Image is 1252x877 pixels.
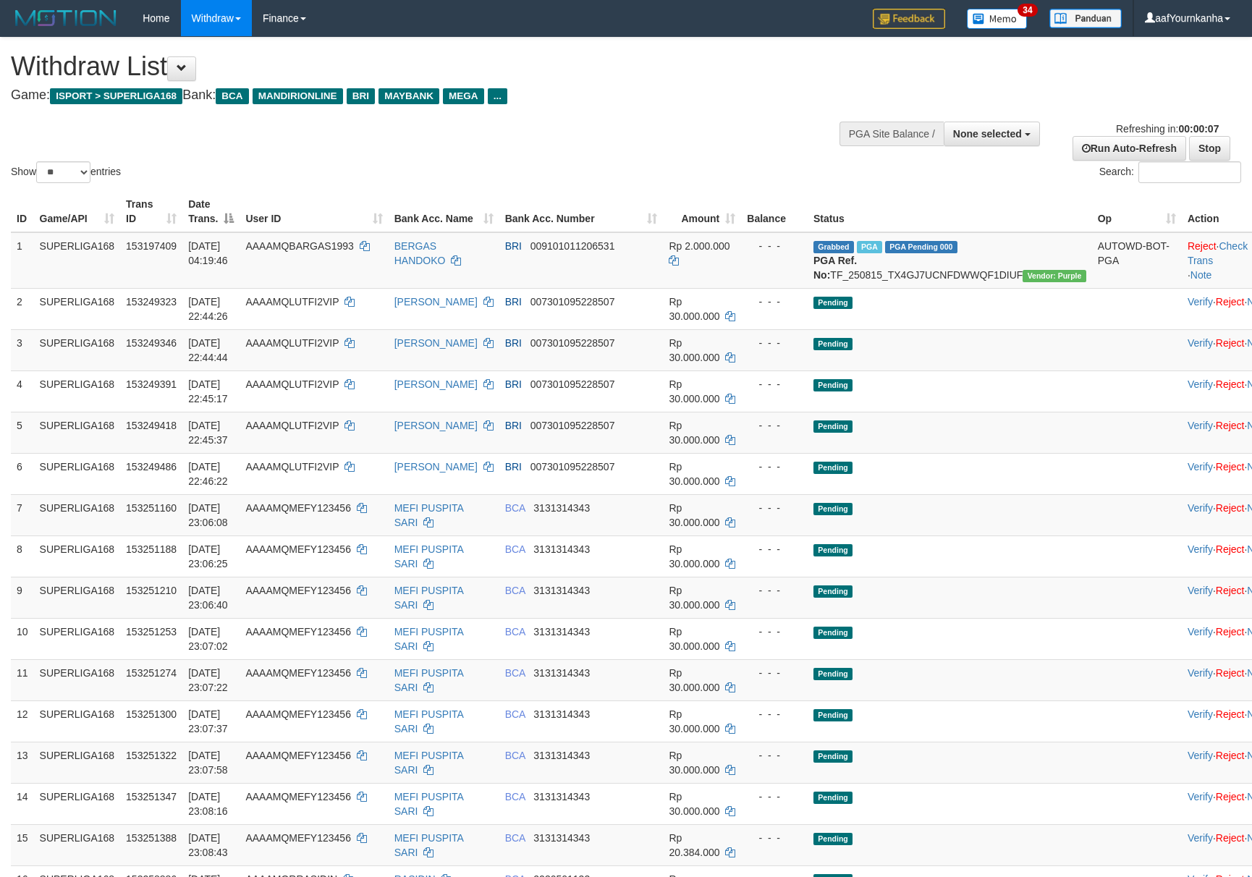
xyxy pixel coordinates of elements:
[1216,667,1245,679] a: Reject
[505,240,522,252] span: BRI
[1188,240,1248,266] a: Check Trans
[245,240,353,252] span: AAAAMQBARGAS1993
[747,377,802,391] div: - - -
[505,461,522,473] span: BRI
[747,748,802,763] div: - - -
[669,420,719,446] span: Rp 30.000.000
[944,122,1040,146] button: None selected
[240,191,388,232] th: User ID: activate to sort column ascending
[126,585,177,596] span: 153251210
[1188,626,1213,637] a: Verify
[50,88,182,104] span: ISPORT > SUPERLIGA168
[188,791,228,817] span: [DATE] 23:08:16
[34,659,121,700] td: SUPERLIGA168
[1099,161,1241,183] label: Search:
[813,627,853,639] span: Pending
[1023,270,1086,282] span: Vendor URL: https://trx4.1velocity.biz
[126,708,177,720] span: 153251300
[1188,420,1213,431] a: Verify
[11,370,34,412] td: 4
[1073,136,1186,161] a: Run Auto-Refresh
[1190,269,1212,281] a: Note
[11,700,34,742] td: 12
[530,296,615,308] span: Copy 007301095228507 to clipboard
[1178,123,1219,135] strong: 00:00:07
[747,336,802,350] div: - - -
[1216,461,1245,473] a: Reject
[34,535,121,577] td: SUPERLIGA168
[533,585,590,596] span: Copy 3131314343 to clipboard
[505,337,522,349] span: BRI
[1188,296,1213,308] a: Verify
[34,453,121,494] td: SUPERLIGA168
[669,543,719,569] span: Rp 30.000.000
[11,288,34,329] td: 2
[245,750,351,761] span: AAAAMQMEFY123456
[394,791,463,817] a: MEFI PUSPITA SARI
[747,501,802,515] div: - - -
[188,626,228,652] span: [DATE] 23:07:02
[11,52,820,81] h1: Withdraw List
[394,502,463,528] a: MEFI PUSPITA SARI
[1189,136,1230,161] a: Stop
[34,412,121,453] td: SUPERLIGA168
[1188,461,1213,473] a: Verify
[245,832,351,844] span: AAAAMQMEFY123456
[669,337,719,363] span: Rp 30.000.000
[11,191,34,232] th: ID
[813,833,853,845] span: Pending
[505,708,525,720] span: BCA
[747,624,802,639] div: - - -
[533,502,590,514] span: Copy 3131314343 to clipboard
[126,296,177,308] span: 153249323
[126,750,177,761] span: 153251322
[533,626,590,637] span: Copy 3131314343 to clipboard
[389,191,499,232] th: Bank Acc. Name: activate to sort column ascending
[394,461,478,473] a: [PERSON_NAME]
[11,232,34,289] td: 1
[669,461,719,487] span: Rp 30.000.000
[11,783,34,824] td: 14
[34,232,121,289] td: SUPERLIGA168
[1216,420,1245,431] a: Reject
[378,88,439,104] span: MAYBANK
[188,708,228,734] span: [DATE] 23:07:37
[245,585,351,596] span: AAAAMQMEFY123456
[669,832,719,858] span: Rp 20.384.000
[747,239,802,253] div: - - -
[394,667,463,693] a: MEFI PUSPITA SARI
[1216,791,1245,802] a: Reject
[530,461,615,473] span: Copy 007301095228507 to clipboard
[394,240,446,266] a: BERGAS HANDOKO
[1092,191,1182,232] th: Op: activate to sort column ascending
[1188,378,1213,390] a: Verify
[34,288,121,329] td: SUPERLIGA168
[245,667,351,679] span: AAAAMQMEFY123456
[34,783,121,824] td: SUPERLIGA168
[1049,9,1122,28] img: panduan.png
[839,122,944,146] div: PGA Site Balance /
[505,296,522,308] span: BRI
[188,296,228,322] span: [DATE] 22:44:26
[126,626,177,637] span: 153251253
[669,378,719,404] span: Rp 30.000.000
[1188,240,1217,252] a: Reject
[813,792,853,804] span: Pending
[394,626,463,652] a: MEFI PUSPITA SARI
[188,420,228,446] span: [DATE] 22:45:37
[34,700,121,742] td: SUPERLIGA168
[747,789,802,804] div: - - -
[394,708,463,734] a: MEFI PUSPITA SARI
[505,750,525,761] span: BCA
[394,543,463,569] a: MEFI PUSPITA SARI
[188,832,228,858] span: [DATE] 23:08:43
[11,329,34,370] td: 3
[188,543,228,569] span: [DATE] 23:06:25
[530,337,615,349] span: Copy 007301095228507 to clipboard
[669,296,719,322] span: Rp 30.000.000
[747,295,802,309] div: - - -
[1138,161,1241,183] input: Search:
[188,750,228,776] span: [DATE] 23:07:58
[1216,502,1245,514] a: Reject
[126,667,177,679] span: 153251274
